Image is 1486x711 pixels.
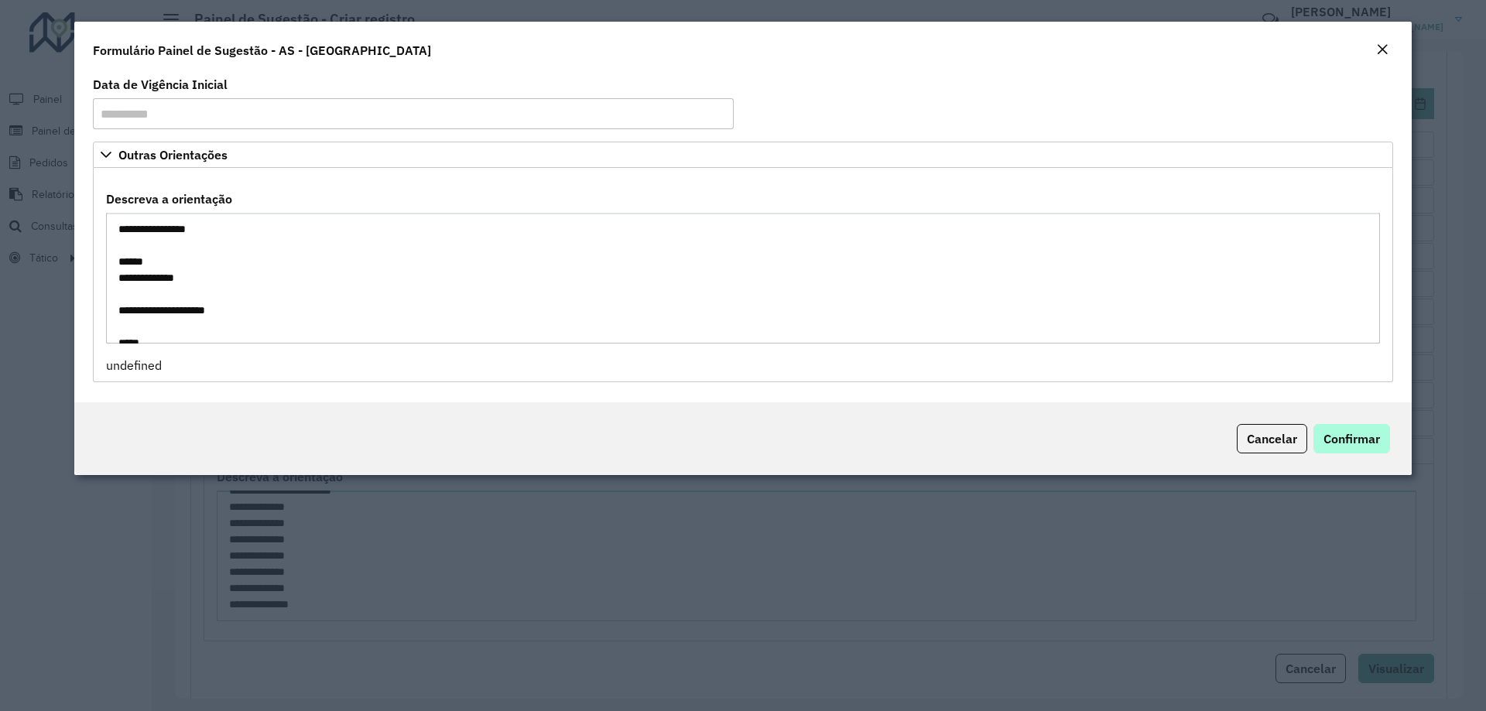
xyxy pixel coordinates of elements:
[1376,43,1388,56] em: Fechar
[106,357,162,373] span: undefined
[1313,424,1390,453] button: Confirmar
[1237,424,1307,453] button: Cancelar
[1323,431,1380,446] span: Confirmar
[118,149,228,161] span: Outras Orientações
[106,190,232,208] label: Descreva a orientação
[1247,431,1297,446] span: Cancelar
[1371,40,1393,60] button: Close
[93,142,1393,168] a: Outras Orientações
[93,168,1393,382] div: Outras Orientações
[93,75,228,94] label: Data de Vigência Inicial
[93,41,431,60] h4: Formulário Painel de Sugestão - AS - [GEOGRAPHIC_DATA]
